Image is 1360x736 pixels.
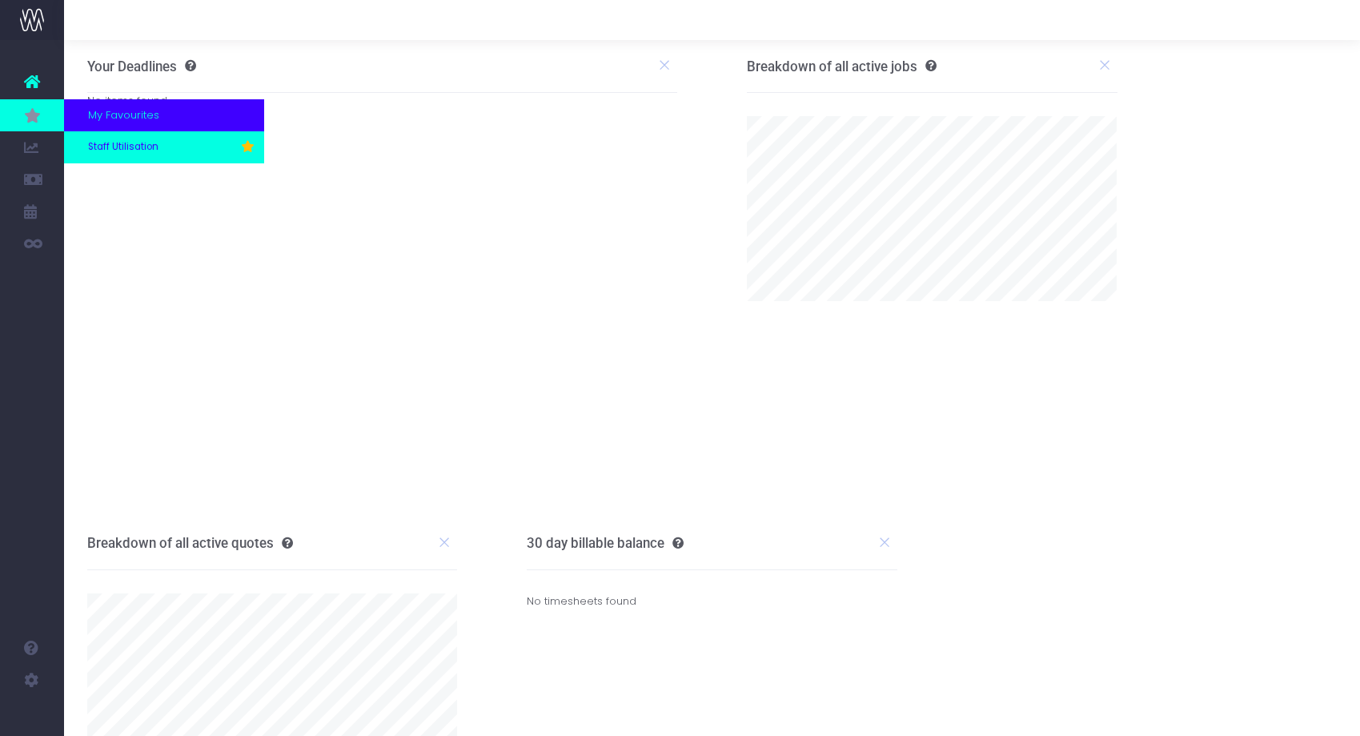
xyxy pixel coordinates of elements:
[64,131,264,163] a: Staff Utilisation
[88,140,158,155] span: Staff Utilisation
[527,535,684,551] h3: 30 day billable balance
[88,107,159,123] span: My Favourites
[527,570,897,632] div: No timesheets found
[87,58,196,74] h3: Your Deadlines
[20,704,44,728] img: images/default_profile_image.png
[747,58,937,74] h3: Breakdown of all active jobs
[87,93,677,109] div: No items found
[87,535,293,551] h3: Breakdown of all active quotes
